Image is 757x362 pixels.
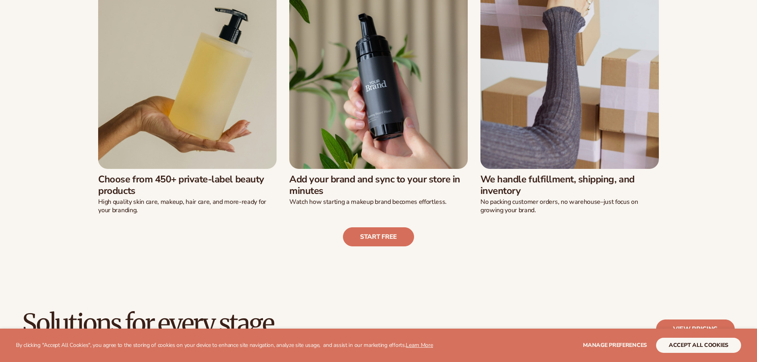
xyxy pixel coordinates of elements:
a: Learn More [406,341,433,349]
p: High quality skin care, makeup, hair care, and more-ready for your branding. [98,198,277,215]
p: No packing customer orders, no warehouse–just focus on growing your brand. [480,198,659,215]
button: Manage preferences [583,338,647,353]
h3: Add your brand and sync to your store in minutes [289,174,468,197]
button: accept all cookies [656,338,741,353]
a: Start free [343,227,414,246]
a: View pricing [656,319,735,339]
p: Watch how starting a makeup brand becomes effortless. [289,198,468,206]
span: Manage preferences [583,341,647,349]
h2: Solutions for every stage [22,310,274,337]
h3: We handle fulfillment, shipping, and inventory [480,174,659,197]
p: By clicking "Accept All Cookies", you agree to the storing of cookies on your device to enhance s... [16,342,433,349]
h3: Choose from 450+ private-label beauty products [98,174,277,197]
